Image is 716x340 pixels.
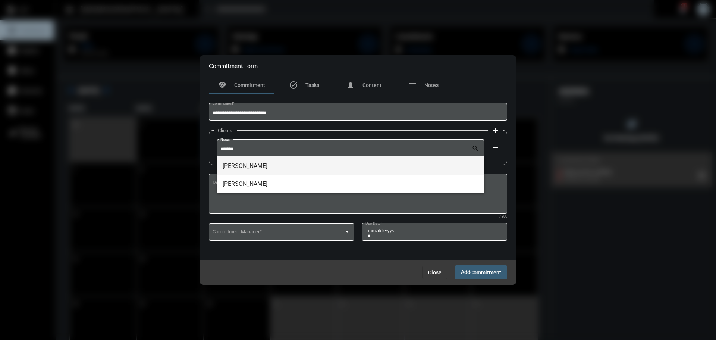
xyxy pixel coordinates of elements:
[428,269,442,275] span: Close
[223,157,478,175] span: [PERSON_NAME]
[234,82,265,88] span: Commitment
[470,269,501,275] span: Commitment
[491,126,500,135] mat-icon: add
[362,82,381,88] span: Content
[455,265,507,279] button: AddCommitment
[461,269,501,275] span: Add
[305,82,319,88] span: Tasks
[214,128,237,133] label: Clients:
[472,144,481,153] mat-icon: search
[209,62,258,69] h2: Commitment Form
[289,81,298,90] mat-icon: task_alt
[408,81,417,90] mat-icon: notes
[223,175,478,193] span: [PERSON_NAME]
[499,215,507,219] mat-hint: / 200
[218,81,227,90] mat-icon: handshake
[424,82,439,88] span: Notes
[491,143,500,152] mat-icon: remove
[346,81,355,90] mat-icon: file_upload
[422,266,447,279] button: Close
